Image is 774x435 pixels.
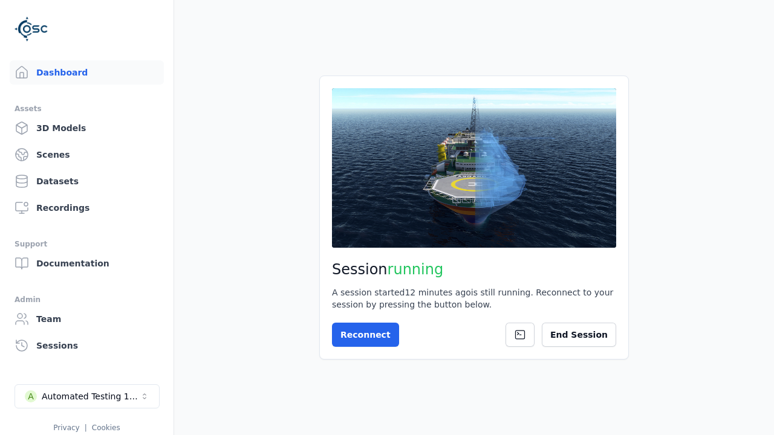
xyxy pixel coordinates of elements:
[10,169,164,193] a: Datasets
[332,323,399,347] button: Reconnect
[10,251,164,275] a: Documentation
[542,323,616,347] button: End Session
[92,424,120,432] a: Cookies
[53,424,79,432] a: Privacy
[15,12,48,46] img: Logo
[388,261,444,278] span: running
[332,286,616,311] div: A session started 12 minutes ago is still running. Reconnect to your session by pressing the butt...
[15,237,159,251] div: Support
[15,384,160,408] button: Select a workspace
[10,143,164,167] a: Scenes
[10,196,164,220] a: Recordings
[10,60,164,85] a: Dashboard
[15,292,159,307] div: Admin
[10,116,164,140] a: 3D Models
[10,333,164,358] a: Sessions
[10,307,164,331] a: Team
[15,101,159,116] div: Assets
[85,424,87,432] span: |
[42,390,140,402] div: Automated Testing 1 - Playwright
[25,390,37,402] div: A
[332,260,616,279] h2: Session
